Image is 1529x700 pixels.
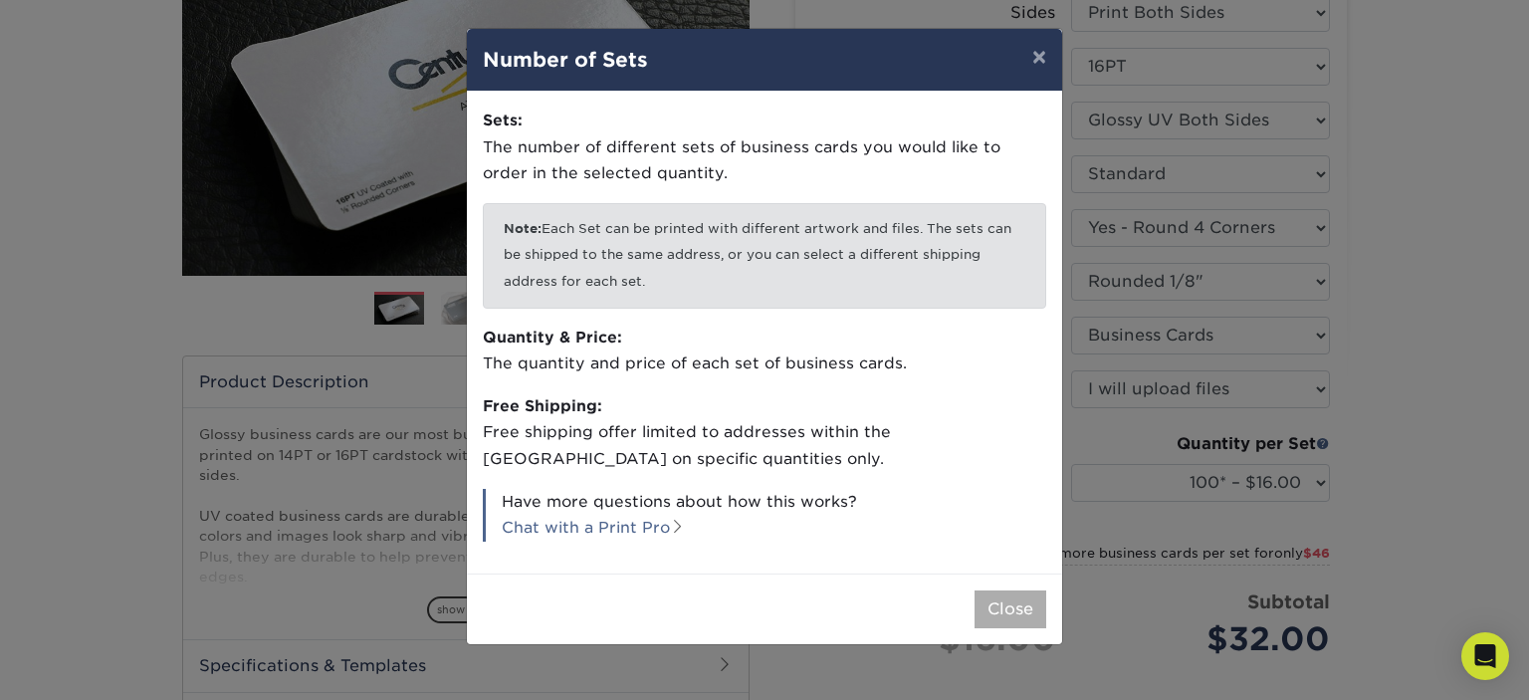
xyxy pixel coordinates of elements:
h4: Number of Sets [483,45,1046,75]
button: × [1016,29,1062,85]
b: Note: [504,221,542,236]
p: The quantity and price of each set of business cards. [483,325,1046,377]
p: Free shipping offer limited to addresses within the [GEOGRAPHIC_DATA] on specific quantities only. [483,393,1046,473]
button: Close [975,590,1046,628]
a: Chat with a Print Pro [502,518,685,537]
p: Each Set can be printed with different artwork and files. The sets can be shipped to the same add... [483,203,1046,309]
p: The number of different sets of business cards you would like to order in the selected quantity. [483,108,1046,187]
p: Have more questions about how this works? [483,489,1046,542]
strong: Quantity & Price: [483,328,622,347]
strong: Sets: [483,111,523,129]
div: Open Intercom Messenger [1461,632,1509,680]
strong: Free Shipping: [483,396,602,415]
